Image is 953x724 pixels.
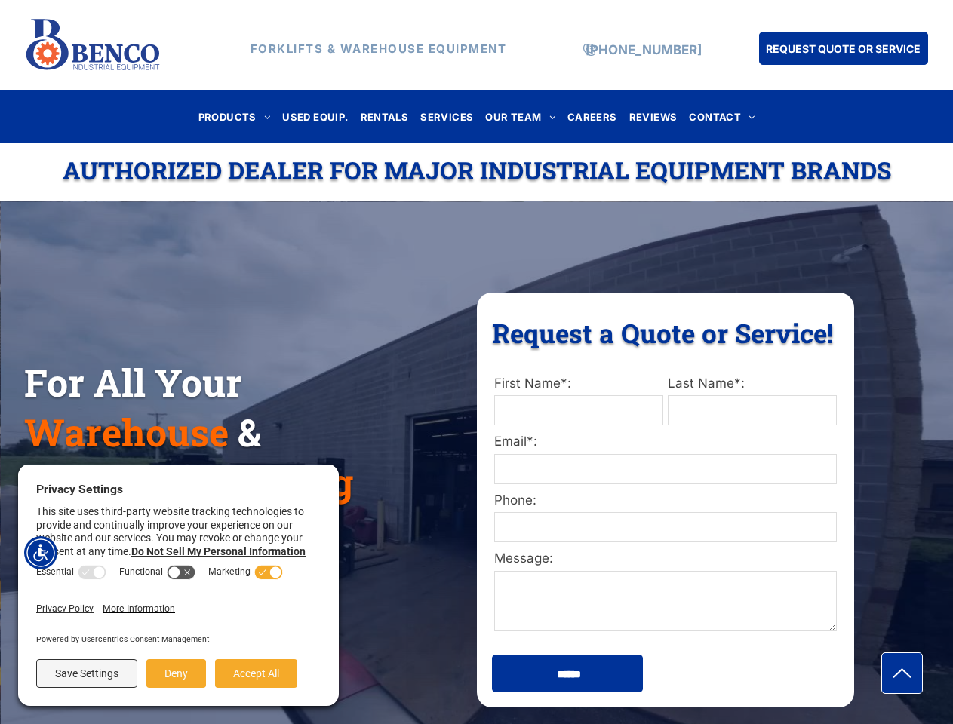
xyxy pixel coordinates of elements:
[24,357,242,407] span: For All Your
[238,407,261,457] span: &
[494,432,837,452] label: Email*:
[668,374,837,394] label: Last Name*:
[24,407,229,457] span: Warehouse
[494,491,837,511] label: Phone:
[766,35,921,63] span: REQUEST QUOTE OR SERVICE
[192,106,277,127] a: PRODUCTS
[479,106,561,127] a: OUR TEAM
[414,106,479,127] a: SERVICES
[492,315,834,350] span: Request a Quote or Service!
[276,106,354,127] a: USED EQUIP.
[561,106,623,127] a: CAREERS
[683,106,761,127] a: CONTACT
[24,457,353,507] span: Material Handling
[494,374,663,394] label: First Name*:
[355,106,415,127] a: RENTALS
[759,32,928,65] a: REQUEST QUOTE OR SERVICE
[586,42,702,57] a: [PHONE_NUMBER]
[623,106,684,127] a: REVIEWS
[63,154,891,186] span: Authorized Dealer For Major Industrial Equipment Brands
[251,41,507,56] strong: FORKLIFTS & WAREHOUSE EQUIPMENT
[494,549,837,569] label: Message:
[24,536,57,569] div: Accessibility Menu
